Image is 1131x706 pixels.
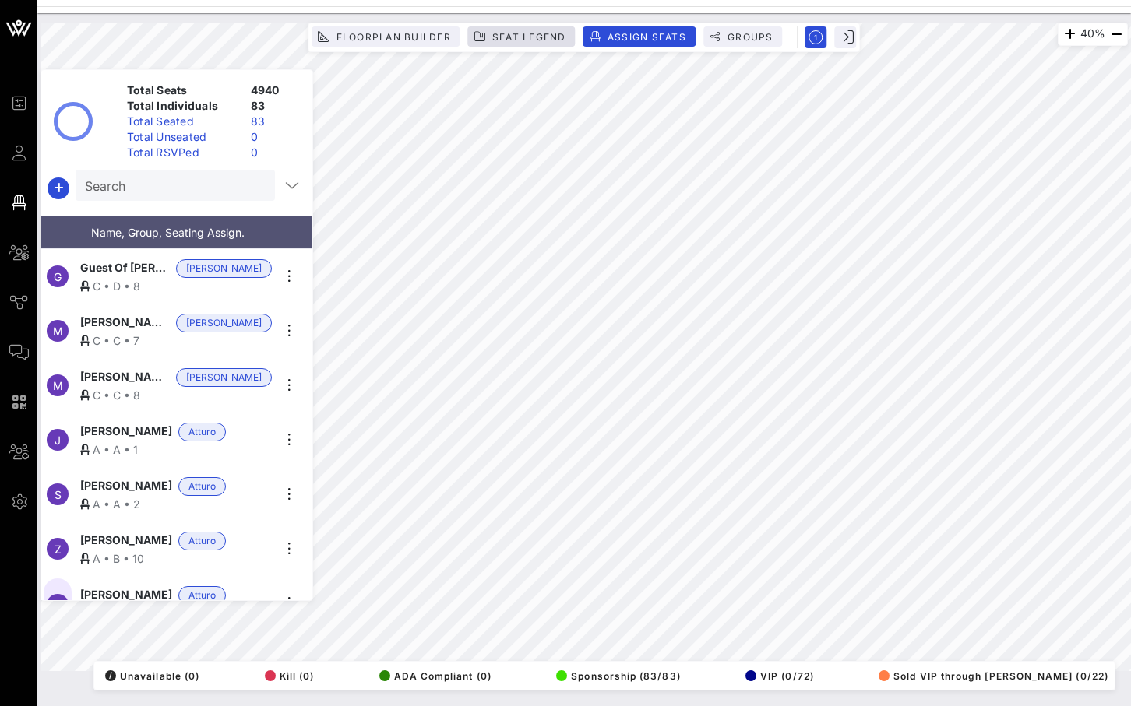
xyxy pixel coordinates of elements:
div: 83 [245,114,306,129]
div: Total Seated [121,114,245,129]
span: Kill (0) [265,670,315,682]
span: Name, Group, Seating Assign. [91,226,245,239]
button: Sponsorship (83/83) [551,665,680,687]
span: [PERSON_NAME] [186,369,262,386]
div: A • B • 10 [80,550,272,567]
span: [PERSON_NAME] [80,586,172,605]
div: A • A • 2 [80,496,272,512]
span: Unavailable (0) [105,670,199,682]
div: 0 [245,145,306,160]
span: M [53,325,63,338]
button: /Unavailable (0) [100,665,199,687]
span: [PERSON_NAME] [80,368,170,387]
div: 83 [245,98,306,114]
div: 40% [1058,23,1128,46]
span: G [54,270,62,283]
div: Total Individuals [121,98,245,114]
span: M [53,379,63,392]
div: Total Unseated [121,129,245,145]
button: VIP (0/72) [741,665,814,687]
button: Groups [703,26,783,47]
div: Total Seats [121,83,245,98]
span: Seat Legend [492,31,566,43]
div: C • C • 7 [80,332,272,349]
span: S [55,488,62,501]
span: ADA Compliant (0) [379,670,492,682]
span: [PERSON_NAME] [186,314,262,332]
button: ADA Compliant (0) [375,665,492,687]
div: C • D • 8 [80,278,272,294]
span: Sold VIP through [PERSON_NAME] (0/22) [879,670,1108,682]
span: Atturo [188,478,216,495]
span: J [55,434,61,447]
span: Sponsorship (83/83) [556,670,680,682]
div: 0 [245,129,306,145]
div: Total RSVPed [121,145,245,160]
div: A • A • 1 [80,441,272,458]
span: [PERSON_NAME] [80,532,172,550]
span: Atturo [188,532,216,550]
button: Assign Seats [583,26,696,47]
span: M [53,598,63,611]
span: Assign Seats [607,31,686,43]
button: Sold VIP through [PERSON_NAME] (0/22) [874,665,1108,687]
span: Groups [727,31,773,43]
button: Kill (0) [260,665,315,687]
span: [PERSON_NAME] [186,260,262,277]
span: [PERSON_NAME] [80,423,172,441]
span: Atturo [188,587,216,604]
div: / [105,670,116,681]
span: Z [55,543,62,556]
div: C • C • 8 [80,387,272,403]
span: [PERSON_NAME] [80,314,170,332]
span: [PERSON_NAME] [80,477,172,496]
span: VIP (0/72) [745,670,814,682]
span: Atturo [188,423,216,441]
span: Guest Of [PERSON_NAME] [80,259,170,278]
button: Floorplan Builder [312,26,460,47]
span: Floorplan Builder [335,31,450,43]
button: Seat Legend [468,26,576,47]
div: 4940 [245,83,306,98]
